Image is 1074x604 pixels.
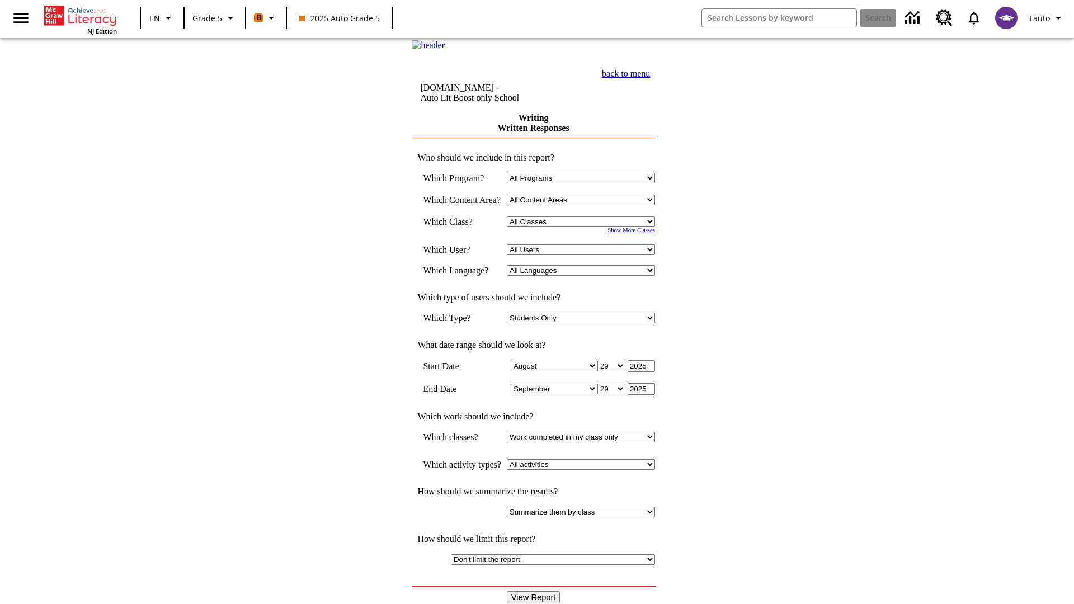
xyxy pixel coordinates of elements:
a: Notifications [959,3,988,32]
a: Data Center [898,3,929,34]
button: Language: EN, Select a language [144,8,180,28]
td: What date range should we look at? [412,340,655,350]
td: [DOMAIN_NAME] - [420,83,562,103]
a: Writing Written Responses [498,113,569,133]
span: B [256,11,261,25]
span: EN [149,12,160,24]
span: 2025 Auto Grade 5 [299,12,380,24]
input: search field [702,9,856,27]
img: header [412,40,445,50]
button: Select a new avatar [988,3,1024,32]
button: Boost Class color is orange. Change class color [249,8,282,28]
nobr: Which Content Area? [423,195,501,205]
a: Resource Center, Will open in new tab [929,3,959,33]
td: Who should we include in this report? [412,153,655,163]
td: End Date [423,383,501,395]
input: View Report [507,591,560,603]
td: Which Type? [423,313,501,323]
td: Which type of users should we include? [412,292,655,303]
td: Which Language? [423,265,501,276]
nobr: Auto Lit Boost only School [420,93,519,102]
span: Grade 5 [192,12,222,24]
button: Grade: Grade 5, Select a grade [188,8,242,28]
td: Which Program? [423,173,501,183]
img: avatar image [995,7,1018,29]
button: Profile/Settings [1024,8,1070,28]
button: Open side menu [4,2,37,35]
td: Start Date [423,360,501,372]
span: NJ Edition [87,27,117,35]
td: Which Class? [423,216,501,227]
div: Home [44,3,117,35]
a: back to menu [602,69,650,78]
a: Show More Classes [607,227,655,233]
td: Which work should we include? [412,412,655,422]
td: Which activity types? [423,459,501,470]
td: Which classes? [423,432,501,442]
td: How should we summarize the results? [412,487,655,497]
span: Tauto [1029,12,1050,24]
td: Which User? [423,244,501,255]
td: How should we limit this report? [412,534,655,544]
